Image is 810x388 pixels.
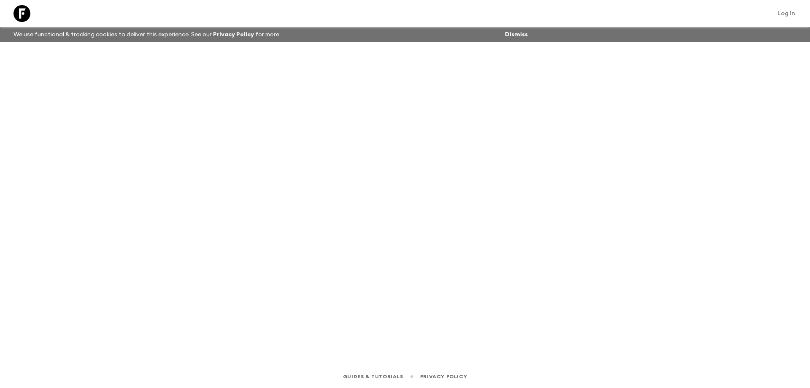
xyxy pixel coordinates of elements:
button: Dismiss [503,29,530,41]
p: We use functional & tracking cookies to deliver this experience. See our for more. [10,27,284,42]
a: Privacy Policy [213,32,254,38]
a: Log in [773,8,800,19]
a: Privacy Policy [420,372,467,381]
a: Guides & Tutorials [343,372,403,381]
